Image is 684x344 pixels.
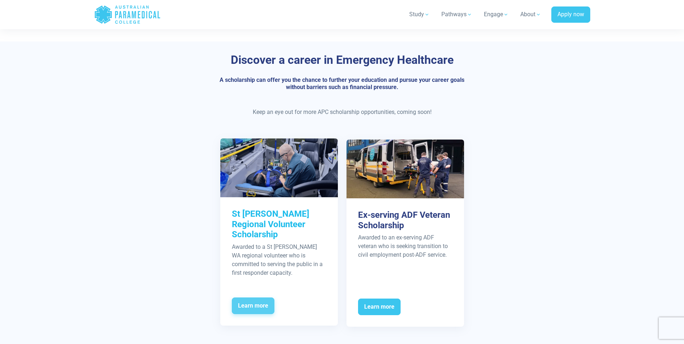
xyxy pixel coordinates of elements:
[232,209,326,240] h3: St [PERSON_NAME] Regional Volunteer Scholarship
[231,53,454,67] span: Discover a career in Emergency Healthcare
[220,138,338,197] img: St John Scholarship
[347,140,464,327] a: Ex-serving ADF Veteran Scholarship Awarded to an ex-serving ADF veteran who is seeking transition...
[232,243,326,277] p: Awarded to a St [PERSON_NAME] WA regional volunteer who is committed to serving the public in a f...
[131,108,553,116] p: Keep an eye out for more APC scholarship opportunities, coming soon!
[551,6,590,23] a: Apply now
[358,210,453,231] h3: Ex-serving ADF Veteran Scholarship
[405,4,434,25] a: Study
[220,138,338,326] a: St [PERSON_NAME] Regional Volunteer Scholarship Awarded to a St [PERSON_NAME] WA regional volunte...
[437,4,477,25] a: Pathways
[358,299,401,315] span: Learn more
[347,140,464,198] img: Ex-serving ADF Veteran Scholarship
[220,76,464,90] span: A scholarship can offer you the chance to further your education and pursue your career goals wit...
[480,4,513,25] a: Engage
[358,233,453,259] p: Awarded to an ex-serving ADF veteran who is seeking transition to civil employment post-ADF service.
[516,4,546,25] a: About
[94,3,161,26] a: Australian Paramedical College
[232,297,274,314] span: Learn more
